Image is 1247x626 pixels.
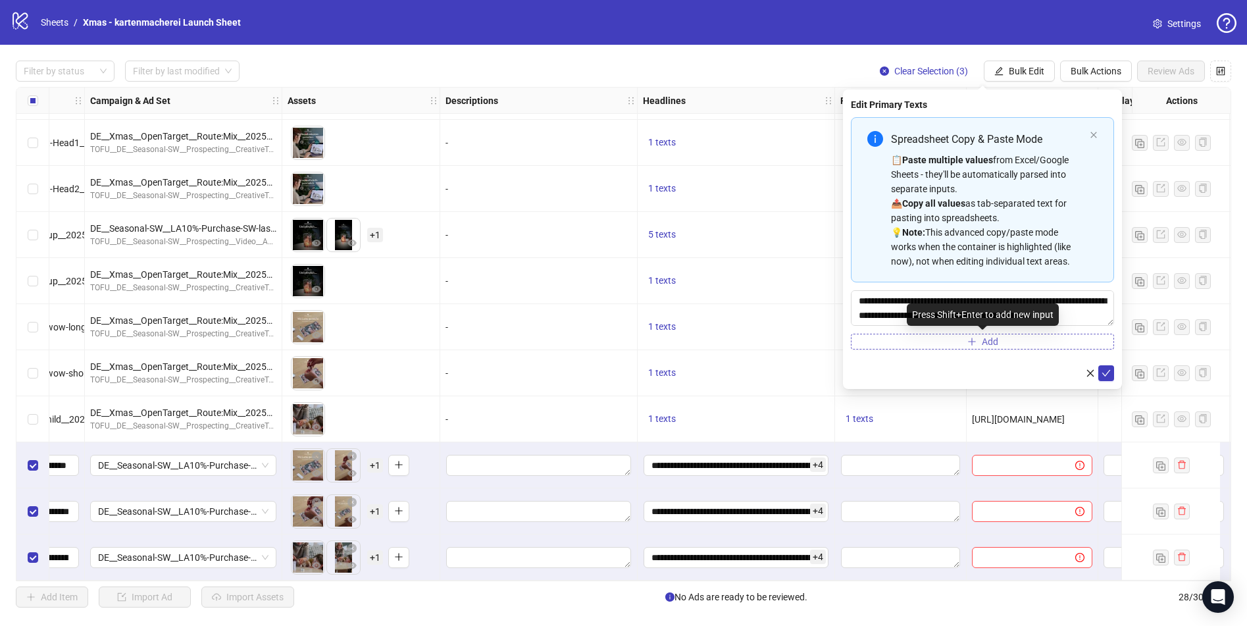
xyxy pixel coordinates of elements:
[312,284,321,294] span: eye
[98,548,268,567] span: DE__Seasonal-SW__LA10%-Purchase-SW-last90d__w/o-min__2025xxxx
[309,282,324,298] button: Preview
[309,190,324,205] button: Preview
[1090,131,1098,139] span: close
[1210,61,1231,82] button: Configure table settings
[312,192,321,201] span: eye
[894,66,968,76] span: Clear Selection (3)
[327,541,360,574] img: Asset 2
[643,319,681,335] button: 1 texts
[1153,19,1162,28] span: setting
[344,512,360,528] button: Preview
[367,228,383,242] span: + 1
[643,93,686,108] strong: Headlines
[344,495,360,511] button: Delete
[840,454,961,477] div: Edit values
[840,93,898,108] strong: Primary Texts
[271,96,280,105] span: holder
[292,541,324,574] div: Asset 1
[891,131,1084,147] div: Spreadsheet Copy & Paste Mode
[1177,322,1186,331] span: eye
[1104,93,1154,108] strong: Display URL
[429,96,438,105] span: holder
[309,495,324,511] button: Delete
[643,135,681,151] button: 1 texts
[16,488,49,535] div: Select row 27
[1153,457,1169,473] button: Duplicate
[1216,66,1225,76] span: control
[327,449,360,482] img: Asset 2
[90,236,276,248] div: TOFU__DE__Seasonal-SW__Prospecting__Video__Awareness__HighestVolume__2025xxxx__DE-FB-SW
[1094,88,1098,113] div: Resize Destination URL column
[388,501,409,522] button: Add
[98,456,268,475] span: DE__Seasonal-SW__LA10%-Purchase-SW-last90d__w/o-min__2025xxxx
[38,15,71,30] a: Sheets
[367,550,383,565] span: + 1
[292,449,324,482] div: Asset 1
[840,135,878,151] button: 1 texts
[309,374,324,390] button: Preview
[1132,181,1148,197] button: Duplicate
[1156,322,1165,331] span: export
[90,129,276,143] div: DE__Xmas__OpenTarget__Route:Mix__2025xxxx
[1142,13,1211,34] a: Settings
[367,504,383,519] span: + 1
[648,321,676,332] span: 1 texts
[1075,461,1084,470] span: exclamation-circle
[445,322,448,332] span: -
[867,131,883,147] span: info-circle
[90,282,276,294] div: TOFU__DE__Seasonal-SW__Prospecting__CreativeTesting__Sales__HighestVolume__2025xxxx__DE-FB-SW
[626,96,636,105] span: holder
[292,495,324,528] img: Asset 1
[1075,553,1084,562] span: exclamation-circle
[394,552,403,561] span: plus
[309,512,324,528] button: Preview
[445,184,448,194] span: -
[388,455,409,476] button: Add
[1156,414,1165,423] span: export
[1156,276,1165,285] span: export
[1177,414,1186,423] span: eye
[643,181,681,197] button: 1 texts
[648,275,676,286] span: 1 texts
[347,452,357,461] span: close-circle
[16,304,49,350] div: Select row 23
[665,590,807,604] span: No Ads are ready to be reviewed.
[292,219,324,251] img: Asset 1
[292,172,324,205] img: Asset 1
[810,550,826,564] span: + 4
[394,460,403,469] span: plus
[846,413,873,424] span: 1 texts
[1177,184,1186,193] span: eye
[851,117,1114,350] div: Multi-text input container - paste or copy values
[1137,61,1205,82] button: Review Ads
[436,88,440,113] div: Resize Assets column
[869,61,979,82] button: Clear Selection (3)
[347,515,357,524] span: eye
[394,506,403,515] span: plus
[90,313,276,328] div: DE__Xmas__OpenTarget__Route:Mix__2025xxxx
[982,336,998,347] span: Add
[1071,66,1121,76] span: Bulk Actions
[810,457,826,472] span: + 4
[99,587,191,608] button: Import Ad
[278,88,282,113] div: Resize Campaign & Ad Set column
[312,469,321,478] span: eye
[90,374,276,386] div: TOFU__DE__Seasonal-SW__Prospecting__CreativeTesting__Sales__HighestVolume__2025xxxx__DE-FB-SW
[309,541,324,557] button: Delete
[90,359,276,374] div: DE__Xmas__OpenTarget__Route:Mix__2025xxxx
[90,93,170,108] strong: Campaign & Ad Set
[840,227,878,243] button: 4 texts
[312,146,321,155] span: eye
[643,411,681,427] button: 1 texts
[851,334,1114,350] button: Add
[445,414,448,425] span: -
[388,547,409,568] button: Add
[312,498,321,507] span: close-circle
[347,469,357,478] span: eye
[665,592,674,602] span: info-circle
[1075,507,1084,516] span: exclamation-circle
[312,330,321,340] span: eye
[288,93,316,108] strong: Assets
[1177,230,1186,239] span: eye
